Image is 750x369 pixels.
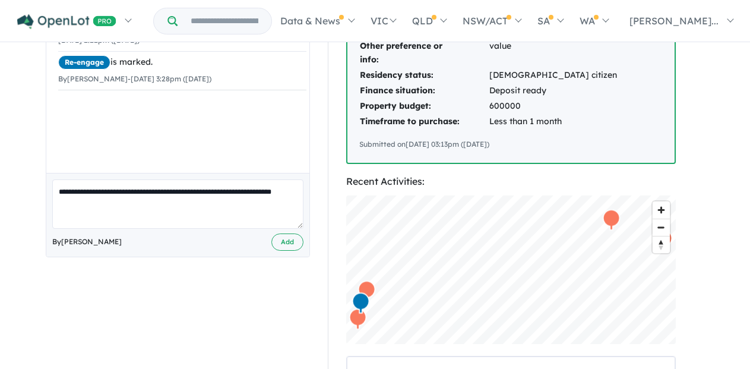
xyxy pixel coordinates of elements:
td: Property budget: [359,99,489,114]
td: value [489,39,663,68]
div: Map marker [349,308,366,330]
button: Reset bearing to north [653,236,670,253]
td: Other preference or info: [359,39,489,68]
div: is marked. [58,55,306,70]
span: [PERSON_NAME]... [629,15,719,27]
div: Map marker [357,280,375,302]
span: Re-engage [58,55,110,70]
td: Deposit ready [489,83,663,99]
small: [DATE] 2:22pm ([DATE]) [58,36,140,45]
td: [DEMOGRAPHIC_DATA] citizen [489,68,663,83]
td: Residency status: [359,68,489,83]
div: Map marker [602,209,620,231]
button: Zoom out [653,219,670,236]
div: Submitted on [DATE] 03:13pm ([DATE]) [359,138,663,150]
div: Recent Activities: [346,174,676,190]
div: Map marker [352,292,369,314]
div: Map marker [654,229,672,251]
img: Openlot PRO Logo White [17,14,116,29]
td: Less than 1 month [489,114,663,130]
button: Add [271,234,303,251]
button: Zoom in [653,201,670,219]
input: Try estate name, suburb, builder or developer [180,8,269,34]
td: 600000 [489,99,663,114]
span: By [PERSON_NAME] [52,236,122,248]
small: By [PERSON_NAME] - [DATE] 3:28pm ([DATE]) [58,74,211,83]
td: Timeframe to purchase: [359,114,489,130]
td: Finance situation: [359,83,489,99]
canvas: Map [346,195,676,344]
